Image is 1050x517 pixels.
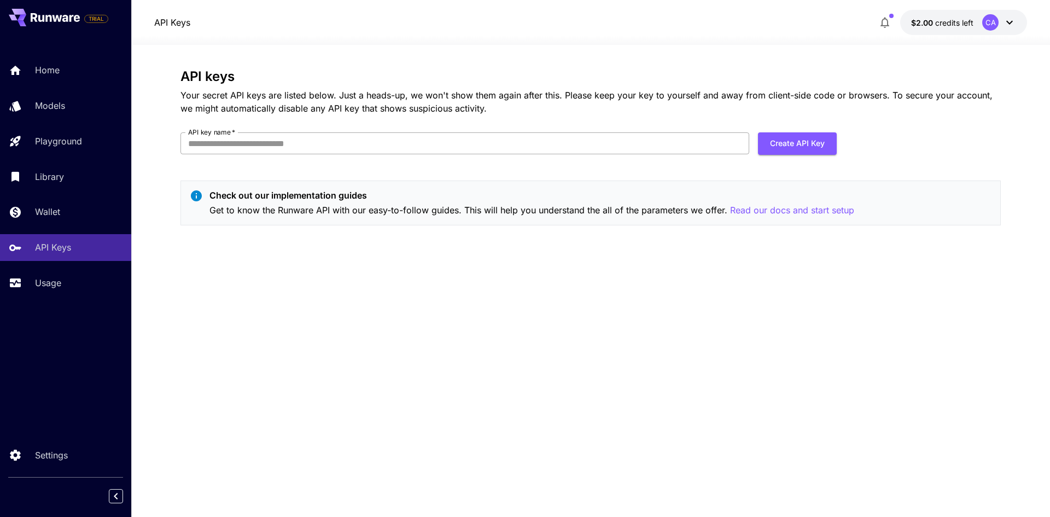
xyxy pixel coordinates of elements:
[982,14,999,31] div: CA
[85,15,108,23] span: TRIAL
[209,189,854,202] p: Check out our implementation guides
[911,18,935,27] span: $2.00
[180,69,1001,84] h3: API keys
[35,241,71,254] p: API Keys
[935,18,973,27] span: credits left
[209,204,854,217] p: Get to know the Runware API with our easy-to-follow guides. This will help you understand the all...
[180,89,1001,115] p: Your secret API keys are listed below. Just a heads-up, we won't show them again after this. Plea...
[35,449,68,462] p: Settings
[154,16,190,29] a: API Keys
[109,489,123,503] button: Collapse sidebar
[730,204,854,217] button: Read our docs and start setup
[84,12,108,25] span: Add your payment card to enable full platform functionality.
[35,170,64,183] p: Library
[35,205,60,218] p: Wallet
[900,10,1027,35] button: $2.00CA
[35,99,65,112] p: Models
[758,132,837,155] button: Create API Key
[117,486,131,506] div: Collapse sidebar
[35,135,82,148] p: Playground
[911,17,973,28] div: $2.00
[35,276,61,289] p: Usage
[35,63,60,77] p: Home
[154,16,190,29] nav: breadcrumb
[188,127,235,137] label: API key name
